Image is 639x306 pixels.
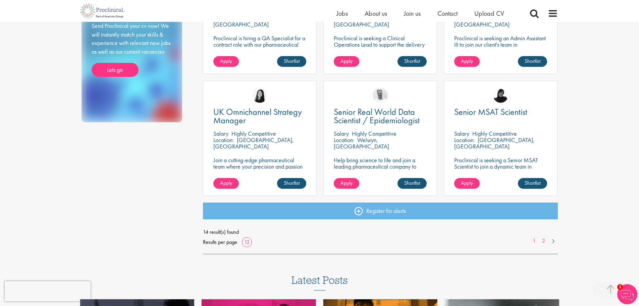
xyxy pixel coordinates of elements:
span: 1 [617,284,623,290]
p: Highly Competitive [231,130,276,137]
span: Apply [340,179,353,186]
span: Apply [461,57,473,64]
a: Shortlist [518,56,547,67]
iframe: reCAPTCHA [5,281,91,301]
span: Apply [220,57,232,64]
p: Proclinical is seeking an Admin Assistant III to join our client's team in [GEOGRAPHIC_DATA] for ... [454,35,547,60]
a: Shortlist [277,56,306,67]
p: Help bring science to life and join a leading pharmaceutical company to play a key role in delive... [334,157,427,189]
a: Apply [213,178,239,189]
a: Apply [454,56,480,67]
img: Chatbot [617,284,637,304]
a: Join us [404,9,421,18]
a: Upload CV [474,9,504,18]
h3: Latest Posts [291,274,348,291]
span: Location: [454,136,475,144]
a: About us [365,9,387,18]
a: Contact [437,9,458,18]
span: Apply [220,179,232,186]
img: Ruhee Saleh [493,88,508,103]
a: Apply [334,178,359,189]
a: Apply [213,56,239,67]
span: Salary [454,130,469,137]
a: UK Omnichannel Strategy Manager [213,108,306,125]
span: Salary [213,130,228,137]
a: Register for alerts [203,203,558,219]
div: Send Proclinical your cv now! We will instantly match your skills & experience with relevant new ... [92,21,172,77]
span: Location: [334,136,354,144]
a: Senior MSAT Scientist [454,108,547,116]
a: Lets go [92,63,139,77]
span: Location: [213,136,234,144]
a: 1 [529,237,539,245]
img: Joshua Bye [373,88,388,103]
a: Jobs [336,9,348,18]
a: Senior Real World Data Scientist / Epidemiologist [334,108,427,125]
span: Results per page [203,237,237,247]
span: UK Omnichannel Strategy Manager [213,106,302,126]
span: Apply [340,57,353,64]
a: Apply [454,178,480,189]
span: Senior MSAT Scientist [454,106,527,118]
p: Welwyn, [GEOGRAPHIC_DATA] [334,136,389,150]
a: Apply [334,56,359,67]
a: Shortlist [397,56,427,67]
p: Join a cutting-edge pharmaceutical team where your precision and passion for strategy will help s... [213,157,306,182]
p: Proclinical is seeking a Clinical Operations Lead to support the delivery of clinical trials in o... [334,35,427,54]
a: 12 [242,238,252,246]
span: Salary [334,130,349,137]
p: [GEOGRAPHIC_DATA], [GEOGRAPHIC_DATA] [454,136,535,150]
span: Apply [461,179,473,186]
img: Numhom Sudsok [252,88,267,103]
p: Proclinical is hiring a QA Specialist for a contract role with our pharmaceutical client based in... [213,35,306,54]
a: Shortlist [277,178,306,189]
p: [GEOGRAPHIC_DATA], [GEOGRAPHIC_DATA] [213,136,294,150]
p: Highly Competitive [352,130,396,137]
p: Highly Competitive [472,130,517,137]
a: 2 [539,237,548,245]
span: 14 result(s) found [203,227,558,237]
a: Shortlist [397,178,427,189]
p: Proclinical is seeking a Senior MSAT Scientist to join a dynamic team in [GEOGRAPHIC_DATA], [GEOG... [454,157,547,182]
span: Senior Real World Data Scientist / Epidemiologist [334,106,420,126]
a: Shortlist [518,178,547,189]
